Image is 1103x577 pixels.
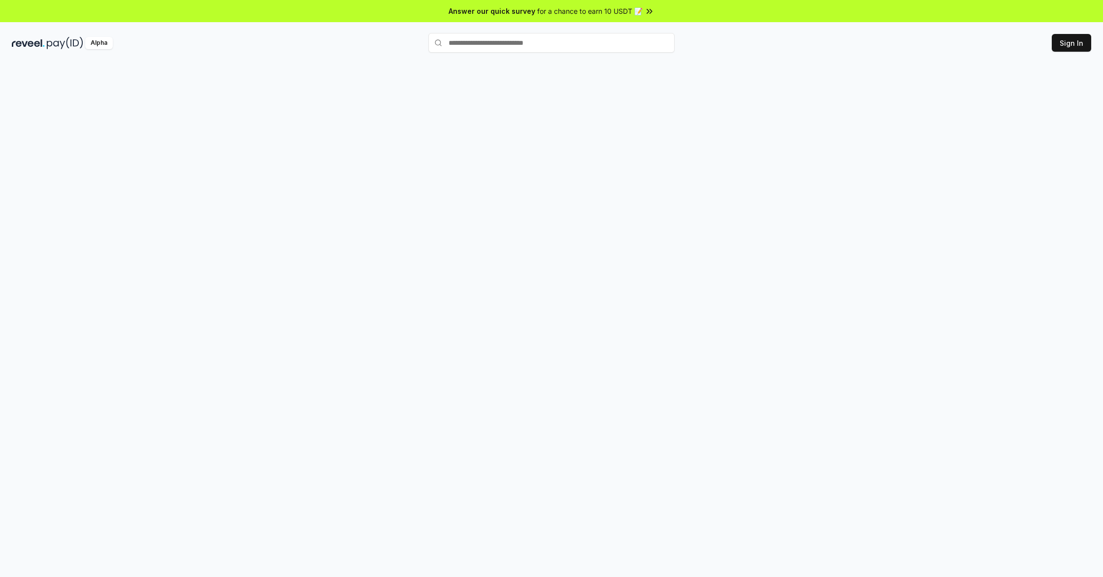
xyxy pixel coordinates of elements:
span: for a chance to earn 10 USDT 📝 [537,6,643,16]
img: reveel_dark [12,37,45,49]
span: Answer our quick survey [449,6,535,16]
div: Alpha [85,37,113,49]
img: pay_id [47,37,83,49]
button: Sign In [1052,34,1091,52]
